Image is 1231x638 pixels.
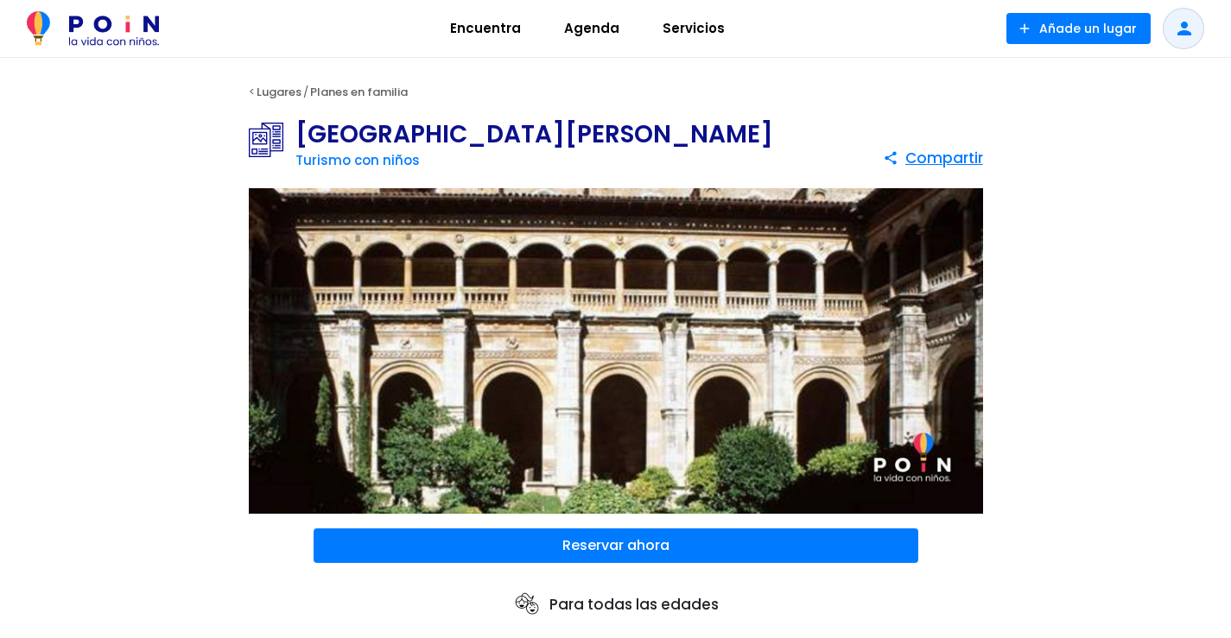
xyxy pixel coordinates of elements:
img: Convento de San Marcos [249,188,983,515]
img: POiN [27,11,159,46]
img: ages icon [513,591,541,618]
img: Turismo con niños [249,123,295,157]
a: Servicios [641,8,746,49]
span: Servicios [655,15,733,42]
a: Lugares [257,84,301,100]
button: Añade un lugar [1006,13,1151,44]
a: Turismo con niños [295,151,420,169]
span: Agenda [556,15,627,42]
button: Compartir [883,142,983,174]
div: < / [227,79,1005,105]
a: Encuentra [428,8,543,49]
p: Para todas las edades [513,591,719,618]
button: Reservar ahora [314,528,918,563]
span: Encuentra [442,15,529,42]
h1: [GEOGRAPHIC_DATA][PERSON_NAME] [295,123,773,147]
a: Agenda [543,8,641,49]
a: Planes en familia [310,84,408,100]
